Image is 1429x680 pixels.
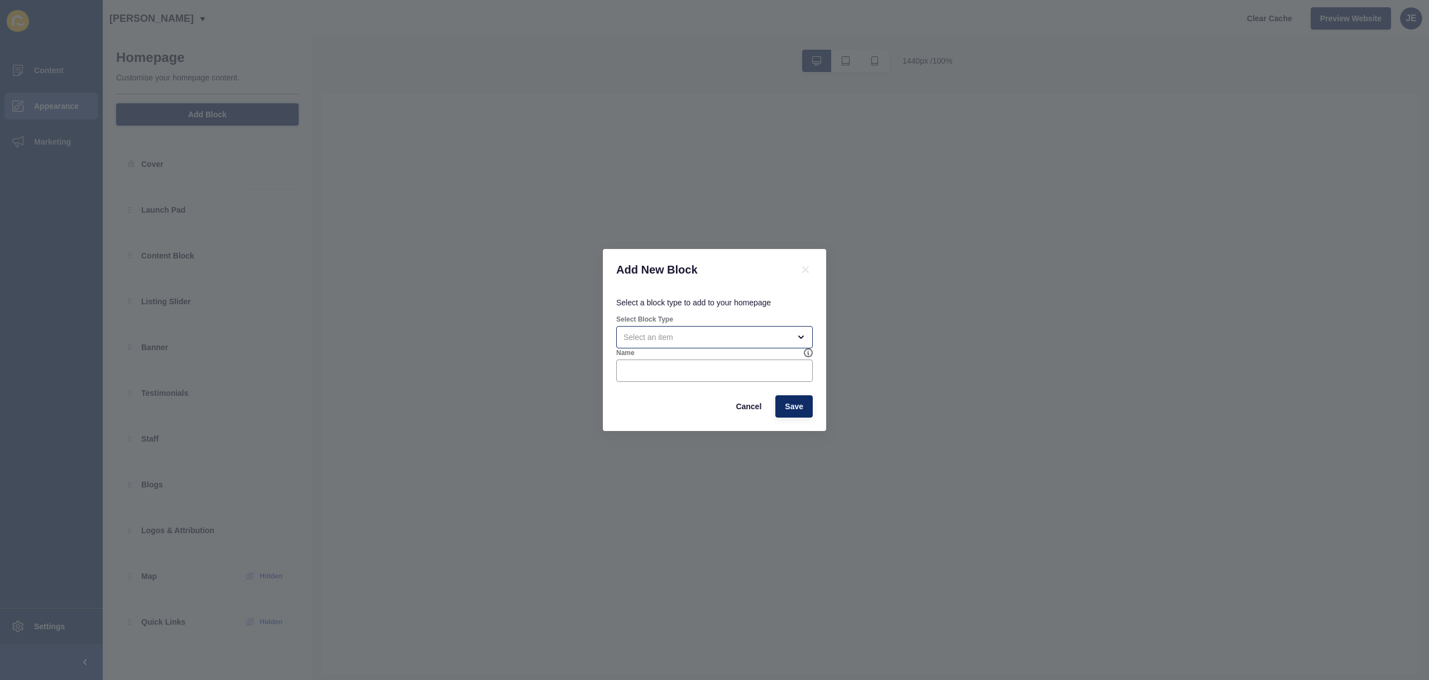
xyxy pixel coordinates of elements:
button: Cancel [726,395,771,418]
span: Cancel [736,401,761,412]
span: Save [785,401,803,412]
p: Select a block type to add to your homepage [616,290,813,315]
button: Save [775,395,813,418]
h1: Add New Block [616,262,785,277]
label: Select Block Type [616,315,673,324]
label: Name [616,348,635,357]
div: open menu [616,326,813,348]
